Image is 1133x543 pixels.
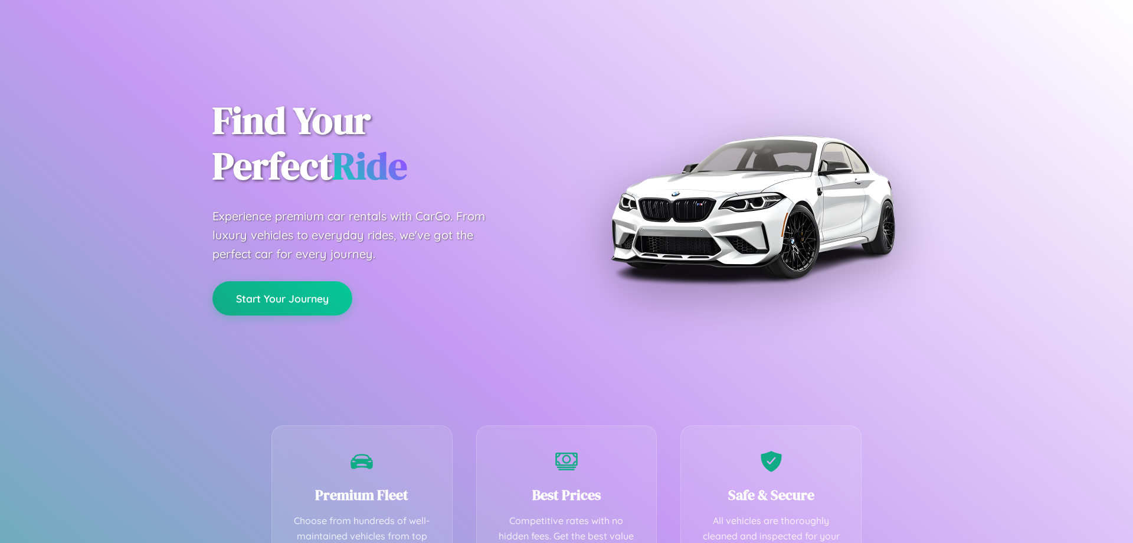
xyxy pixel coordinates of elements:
[332,140,407,191] span: Ride
[212,281,352,316] button: Start Your Journey
[212,207,507,264] p: Experience premium car rentals with CarGo. From luxury vehicles to everyday rides, we've got the ...
[212,98,549,189] h1: Find Your Perfect
[605,59,900,355] img: Premium BMW car rental vehicle
[290,485,434,505] h3: Premium Fleet
[699,485,843,505] h3: Safe & Secure
[495,485,639,505] h3: Best Prices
